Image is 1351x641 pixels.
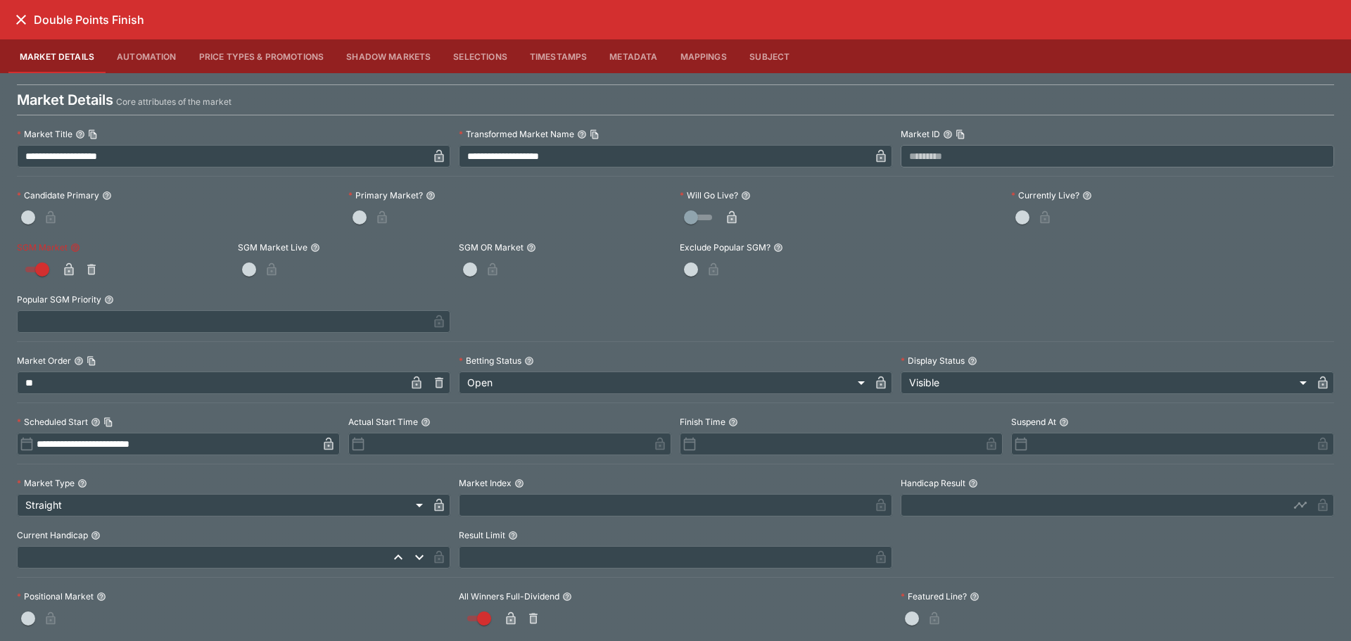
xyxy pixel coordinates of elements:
p: Market Title [17,128,72,140]
button: Market OrderCopy To Clipboard [74,356,84,366]
button: Automation [106,39,188,73]
p: Currently Live? [1011,189,1079,201]
button: Shadow Markets [335,39,442,73]
button: Copy To Clipboard [956,129,965,139]
button: Actual Start Time [421,417,431,427]
button: SGM OR Market [526,243,536,253]
button: Primary Market? [426,191,436,201]
button: Handicap Result [968,478,978,488]
button: SGM Market [70,243,80,253]
button: Market TitleCopy To Clipboard [75,129,85,139]
button: Popular SGM Priority [104,295,114,305]
button: Currently Live? [1082,191,1092,201]
h4: Market Details [17,91,113,109]
button: Market Type [77,478,87,488]
button: Copy To Clipboard [590,129,600,139]
button: Scheduled StartCopy To Clipboard [91,417,101,427]
p: Market ID [901,128,940,140]
div: Visible [901,372,1312,394]
p: Current Handicap [17,529,88,541]
p: Suspend At [1011,416,1056,428]
button: Exclude Popular SGM? [773,243,783,253]
p: Primary Market? [348,189,423,201]
button: Selections [442,39,519,73]
button: SGM Market Live [310,243,320,253]
p: Market Type [17,477,75,489]
p: Will Go Live? [680,189,738,201]
p: Popular SGM Priority [17,293,101,305]
button: Price Types & Promotions [188,39,336,73]
button: Current Handicap [91,531,101,540]
button: Mappings [669,39,738,73]
h6: Double Points Finish [34,13,144,27]
button: Metadata [598,39,668,73]
button: Copy To Clipboard [88,129,98,139]
p: Core attributes of the market [116,95,231,109]
button: Betting Status [524,356,534,366]
button: Copy To Clipboard [87,356,96,366]
div: Open [459,372,870,394]
p: Positional Market [17,590,94,602]
p: All Winners Full-Dividend [459,590,559,602]
button: All Winners Full-Dividend [562,592,572,602]
button: Timestamps [519,39,599,73]
p: Transformed Market Name [459,128,574,140]
p: Market Order [17,355,71,367]
button: Copy To Clipboard [103,417,113,427]
p: Handicap Result [901,477,965,489]
p: Candidate Primary [17,189,99,201]
button: Display Status [968,356,977,366]
button: Result Limit [508,531,518,540]
p: Result Limit [459,529,505,541]
p: Scheduled Start [17,416,88,428]
p: SGM OR Market [459,241,524,253]
button: Candidate Primary [102,191,112,201]
button: Will Go Live? [741,191,751,201]
p: Finish Time [680,416,725,428]
p: SGM Market Live [238,241,307,253]
button: Market Index [514,478,524,488]
p: Exclude Popular SGM? [680,241,770,253]
p: Featured Line? [901,590,967,602]
button: Market IDCopy To Clipboard [943,129,953,139]
button: Positional Market [96,592,106,602]
div: Straight [17,494,428,516]
p: Actual Start Time [348,416,418,428]
p: Market Index [459,477,512,489]
button: Featured Line? [970,592,979,602]
button: Suspend At [1059,417,1069,427]
p: Display Status [901,355,965,367]
button: Subject [738,39,801,73]
button: close [8,7,34,32]
button: Finish Time [728,417,738,427]
p: Betting Status [459,355,521,367]
p: SGM Market [17,241,68,253]
button: Transformed Market NameCopy To Clipboard [577,129,587,139]
button: Market Details [8,39,106,73]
